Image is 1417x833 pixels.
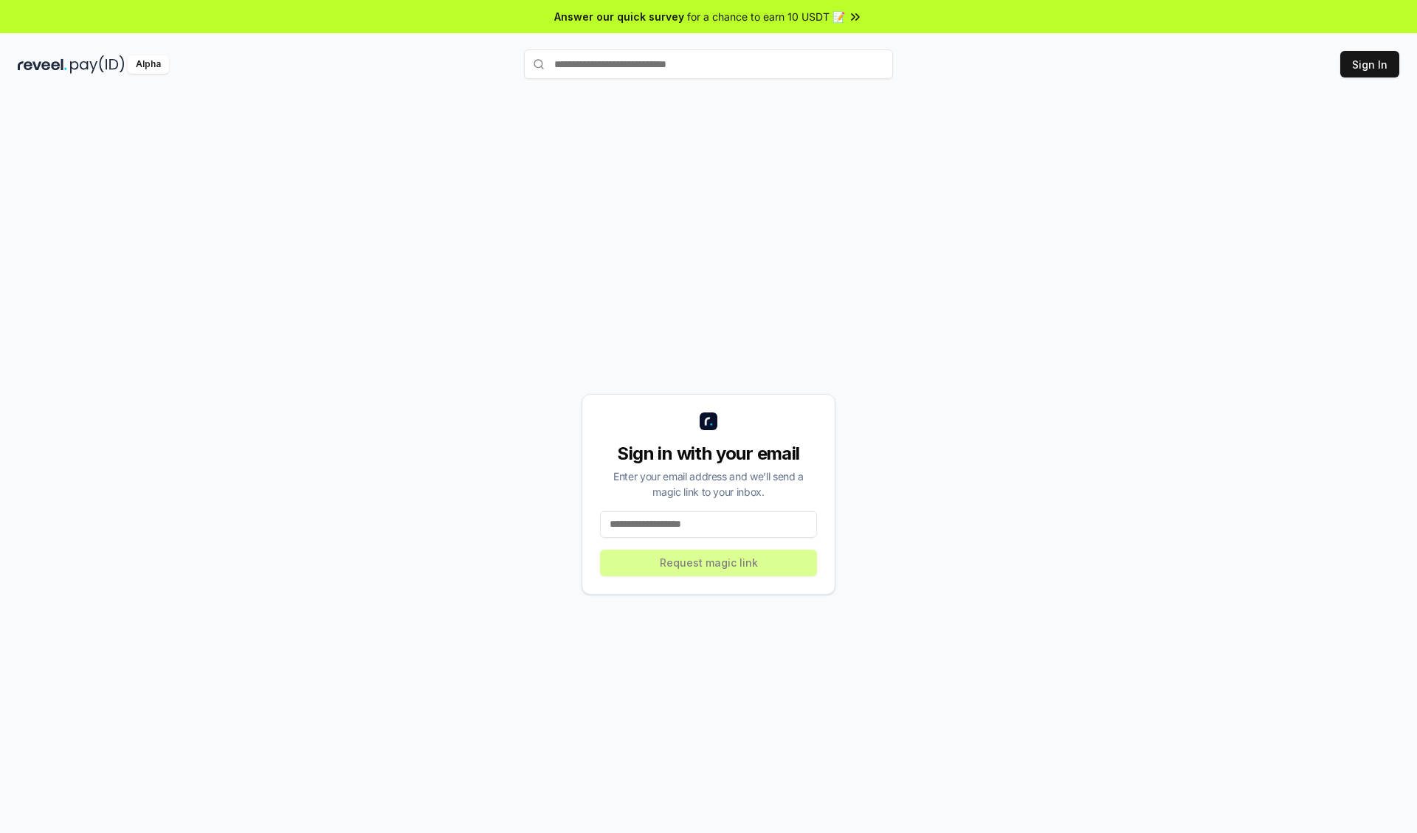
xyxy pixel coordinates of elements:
span: Answer our quick survey [554,9,684,24]
img: reveel_dark [18,55,67,74]
div: Enter your email address and we’ll send a magic link to your inbox. [600,469,817,500]
span: for a chance to earn 10 USDT 📝 [687,9,845,24]
div: Sign in with your email [600,442,817,466]
img: pay_id [70,55,125,74]
button: Sign In [1340,51,1399,77]
img: logo_small [700,412,717,430]
div: Alpha [128,55,169,74]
